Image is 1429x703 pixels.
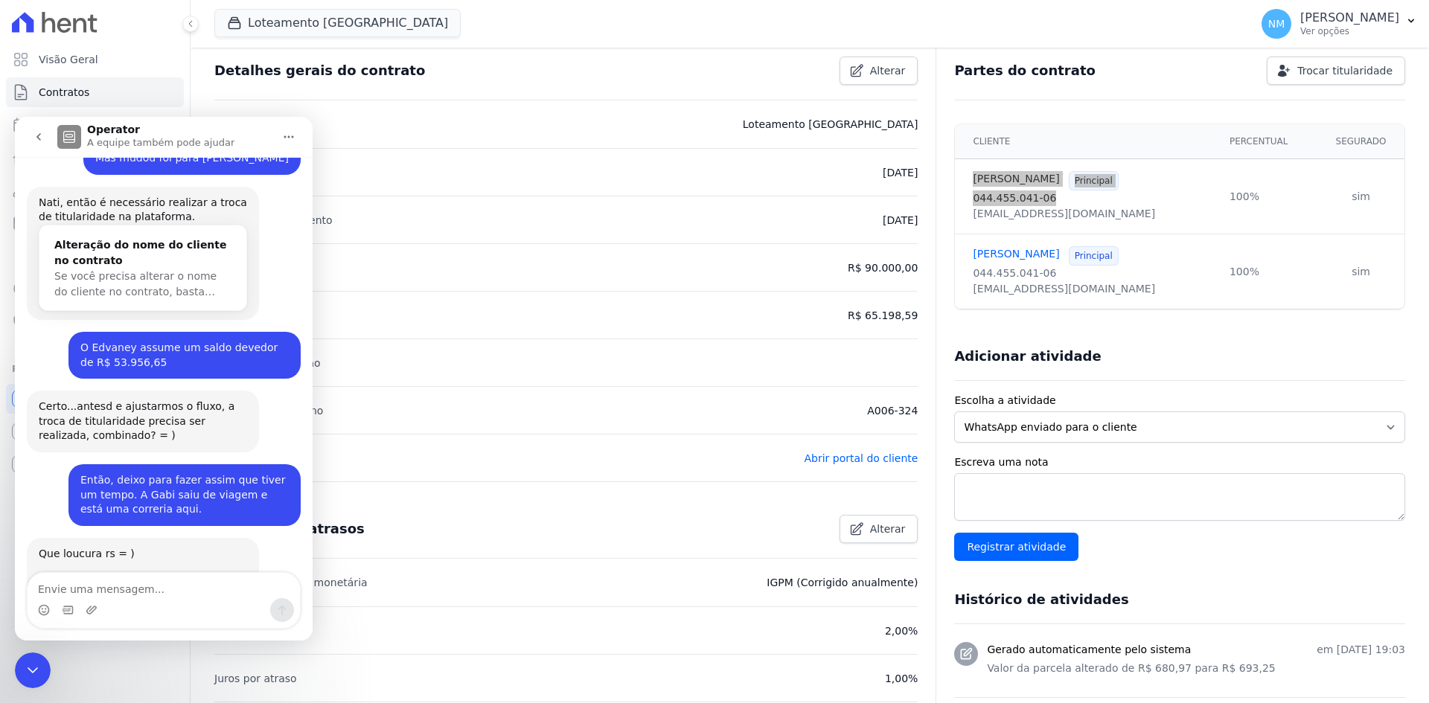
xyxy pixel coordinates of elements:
button: NM [PERSON_NAME] Ver opções [1250,3,1429,45]
a: Negativação [6,306,184,336]
div: Certo...antesd e ajustarmos o fluxo, a troca de titularidade precisa ser realizada, combinado? = ) [12,274,244,336]
span: Visão Geral [39,52,98,67]
div: Natiely diz… [12,347,286,421]
p: Juros por atraso [214,670,297,687]
p: R$ 65.198,59 [848,306,918,324]
div: Adriane diz… [12,274,286,347]
iframe: Intercom live chat [15,117,313,641]
p: [DATE] [883,211,918,229]
p: IGPM (Corrigido anualmente) [767,574,918,591]
a: [PERSON_NAME] [973,171,1059,187]
div: O Edvaney assume um saldo devedor de R$ 53.956,65 [65,224,274,253]
div: 044.455.041-06 [973,190,1212,206]
button: Selecionador de GIF [47,487,59,499]
a: Contratos [6,77,184,107]
span: Alterar [870,521,906,536]
div: Natiely diz… [12,215,286,274]
label: Escreva uma nota [954,455,1405,470]
h3: Adicionar atividade [954,347,1101,365]
h3: Detalhes gerais do contrato [214,62,425,80]
td: 100% [1221,159,1317,234]
div: [EMAIL_ADDRESS][DOMAIN_NAME] [973,206,1212,222]
span: Trocar titularidade [1297,63,1393,78]
td: 100% [1221,234,1317,309]
span: Contratos [39,85,89,100]
a: Conta Hent [6,417,184,446]
div: Então, deixo para fazer assim que tiver um tempo. A Gabi saiu de viagem e está uma correria aqui. [54,347,286,409]
iframe: Intercom live chat [15,652,51,688]
span: Alterar [870,63,906,78]
a: Alterar [840,57,918,85]
p: R$ 90.000,00 [848,259,918,277]
a: Lotes [6,143,184,173]
div: [EMAIL_ADDRESS][DOMAIN_NAME] [973,281,1212,297]
button: Loteamento [GEOGRAPHIC_DATA] [214,9,461,37]
p: A006-324 [867,402,918,420]
a: Parcelas [6,110,184,140]
td: sim [1317,234,1404,309]
input: Registrar atividade [954,533,1078,561]
p: 2,00% [885,622,918,640]
th: Cliente [955,124,1221,159]
textarea: Envie uma mensagem... [13,456,285,481]
p: Ver opções [1300,25,1399,37]
p: [DATE] [883,164,918,182]
p: Tipo de amortização [214,354,321,372]
div: Que loucura rs = ) Combinado. Qualquer dúvida, é só me chamar aqui. [24,430,232,488]
td: sim [1317,159,1404,234]
a: Alterar [840,515,918,543]
div: Então, deixo para fazer assim que tiver um tempo. A Gabi saiu de viagem e está uma correria aqui. [65,356,274,400]
span: Principal [1069,171,1119,190]
a: Abrir portal do cliente [804,452,918,464]
h3: Partes do contrato [954,62,1096,80]
div: Que loucura rs = )Combinado. Qualquer dúvida, é só me chamar aqui. [12,421,244,497]
a: Visão Geral [6,45,184,74]
h3: Histórico de atividades [954,591,1128,609]
div: Certo...antesd e ajustarmos o fluxo, a troca de titularidade precisa ser realizada, combinado? = ) [24,283,232,327]
div: 044.455.041-06 [973,266,1212,281]
h3: Gerado automaticamente pelo sistema [987,642,1191,658]
th: Segurado [1317,124,1404,159]
a: Transferências [6,241,184,271]
p: Empreendimento [214,115,304,133]
button: Upload do anexo [71,487,83,499]
p: Valor da parcela alterado de R$ 680,97 para R$ 693,25 [987,661,1405,676]
div: Alteração do nome do cliente no contrato [39,121,217,152]
p: 1,00% [885,670,918,687]
a: Trocar titularidade [1267,57,1405,85]
span: Principal [1069,246,1119,266]
p: [PERSON_NAME] [1300,10,1399,25]
a: Recebíveis [6,384,184,414]
span: NM [1268,19,1285,29]
a: Clientes [6,176,184,205]
div: Plataformas [12,360,178,378]
a: [PERSON_NAME] [973,246,1059,262]
button: Selecionador de Emoji [23,487,35,499]
a: Minha Carteira [6,208,184,238]
div: Adriane diz… [12,421,286,524]
div: O Edvaney assume um saldo devedor de R$ 53.956,65 [54,215,286,262]
label: Escolha a atividade [954,393,1405,408]
span: Se você precisa alterar o nome do cliente no contrato, basta… [39,153,202,181]
a: Crédito [6,274,184,304]
button: Enviar uma mensagem [255,481,279,505]
p: Loteamento [GEOGRAPHIC_DATA] [743,115,918,133]
p: em [DATE] 19:03 [1317,642,1405,658]
th: Percentual [1221,124,1317,159]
